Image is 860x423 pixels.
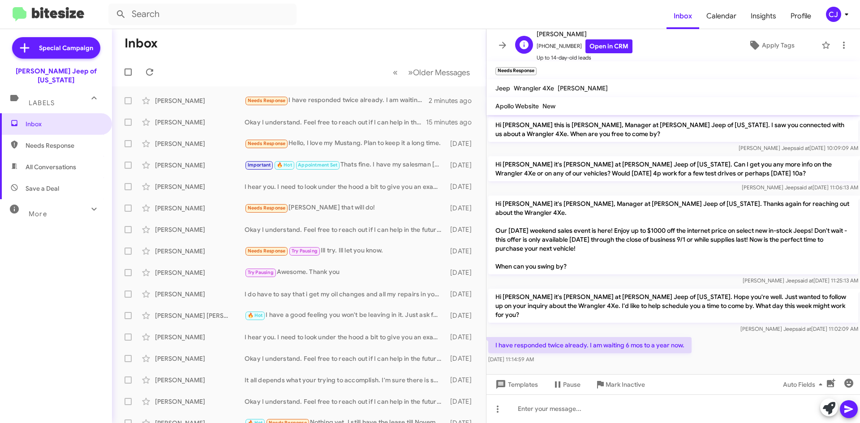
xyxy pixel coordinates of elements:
span: Up to 14-day-old leads [537,53,632,62]
a: Calendar [699,3,744,29]
span: All Conversations [26,162,76,171]
div: [PERSON_NAME] [155,376,245,385]
span: Older Messages [413,68,470,77]
div: [DATE] [446,311,479,320]
div: [DATE] [446,268,479,277]
button: CJ [818,7,850,22]
div: [PERSON_NAME] [155,139,245,148]
div: [PERSON_NAME] [155,161,245,170]
span: Needs Response [248,248,286,254]
a: Insights [744,3,783,29]
div: [DATE] [446,397,479,406]
span: [DATE] 11:14:59 AM [488,356,534,363]
span: Needs Response [26,141,102,150]
div: Thats fine. I have my salesman [PERSON_NAME] ready when you get here to get some information so w... [245,160,446,170]
div: Awesome. Thank you [245,267,446,278]
a: Open in CRM [585,39,632,53]
span: Pause [563,376,580,393]
div: Ill try. Ill let you know. [245,246,446,256]
span: Wrangler 4Xe [514,84,554,92]
div: [PERSON_NAME] [155,96,245,105]
div: [DATE] [446,290,479,299]
span: [PERSON_NAME] [537,29,632,39]
span: 🔥 Hot [277,162,292,168]
span: Jeep [495,84,510,92]
div: It all depends what your trying to accomplish. I'm sure there is some negative equity so it depen... [245,376,446,385]
span: Auto Fields [783,376,826,393]
span: Templates [494,376,538,393]
div: 2 minutes ago [429,96,479,105]
div: [PERSON_NAME] [155,247,245,256]
div: [PERSON_NAME] [155,225,245,234]
div: CJ [826,7,841,22]
div: [DATE] [446,161,479,170]
span: [PERSON_NAME] Jeep [DATE] 11:25:13 AM [743,277,858,284]
span: More [29,210,47,218]
h1: Inbox [125,36,158,51]
span: » [408,67,413,78]
div: I hear you. I need to look under the hood a bit to give you an exact number. It's absolutely wort... [245,182,446,191]
div: Okay I understand. Feel free to reach out if I can help in the future!👍 [245,397,446,406]
p: Hi [PERSON_NAME] it's [PERSON_NAME] at [PERSON_NAME] Jeep of [US_STATE]. Can I get you any more i... [488,156,858,181]
span: Mark Inactive [606,376,645,393]
div: [PERSON_NAME] [155,354,245,363]
div: 15 minutes ago [426,118,479,127]
span: [PHONE_NUMBER] [537,39,632,53]
div: [DATE] [446,376,479,385]
div: [DATE] [446,354,479,363]
div: [PERSON_NAME] [155,204,245,213]
div: [DATE] [446,182,479,191]
div: [PERSON_NAME] [155,182,245,191]
span: said at [798,277,813,284]
div: I have responded twice already. I am waiting 6 mos to a year now. [245,95,429,106]
div: Hello, I love my Mustang. Plan to keep it a long time. [245,138,446,149]
span: said at [797,184,813,191]
div: [PERSON_NAME] [155,268,245,277]
button: Pause [545,376,588,393]
div: Okay I understand. Feel free to reach out if I can help in the future!👍 [245,118,426,127]
span: said at [795,325,811,332]
div: [PERSON_NAME] [155,290,245,299]
input: Search [108,4,297,25]
button: Next [403,63,475,81]
span: Appointment Set [298,162,337,168]
div: [DATE] [446,139,479,148]
a: Special Campaign [12,37,100,59]
div: [PERSON_NAME] [PERSON_NAME] [155,311,245,320]
button: Mark Inactive [588,376,652,393]
nav: Page navigation example [388,63,475,81]
a: Profile [783,3,818,29]
span: said at [794,145,809,151]
div: [PERSON_NAME] [155,118,245,127]
span: Special Campaign [39,43,93,52]
span: 🔥 Hot [248,312,263,318]
div: [PERSON_NAME] [155,397,245,406]
span: New [542,102,555,110]
a: Inbox [666,3,699,29]
div: [DATE] [446,247,479,256]
span: Try Pausing [248,269,274,275]
span: [PERSON_NAME] Jeep [DATE] 10:09:09 AM [739,145,858,151]
div: [DATE] [446,333,479,342]
button: Previous [387,63,403,81]
div: I hear you. I need to look under the hood a bit to give you an exact number. It's absolutely wort... [245,333,446,342]
span: Apply Tags [762,37,795,53]
div: [PERSON_NAME] [155,333,245,342]
div: [PERSON_NAME] that will do! [245,203,446,213]
span: Apollo Website [495,102,539,110]
span: [PERSON_NAME] Jeep [DATE] 11:02:09 AM [740,325,858,332]
span: Try Pausing [292,248,318,254]
div: I do have to say that i get my oil changes and all my repairs in your service department. They ar... [245,290,446,299]
button: Auto Fields [776,376,833,393]
div: [DATE] [446,204,479,213]
span: « [393,67,398,78]
span: Important [248,162,271,168]
button: Apply Tags [725,37,817,53]
p: Hi [PERSON_NAME] it's [PERSON_NAME], Manager at [PERSON_NAME] Jeep of [US_STATE]. Thanks again fo... [488,196,858,274]
div: Okay I understand. Feel free to reach out if I can help in the future!👍 [245,225,446,234]
span: Needs Response [248,205,286,211]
